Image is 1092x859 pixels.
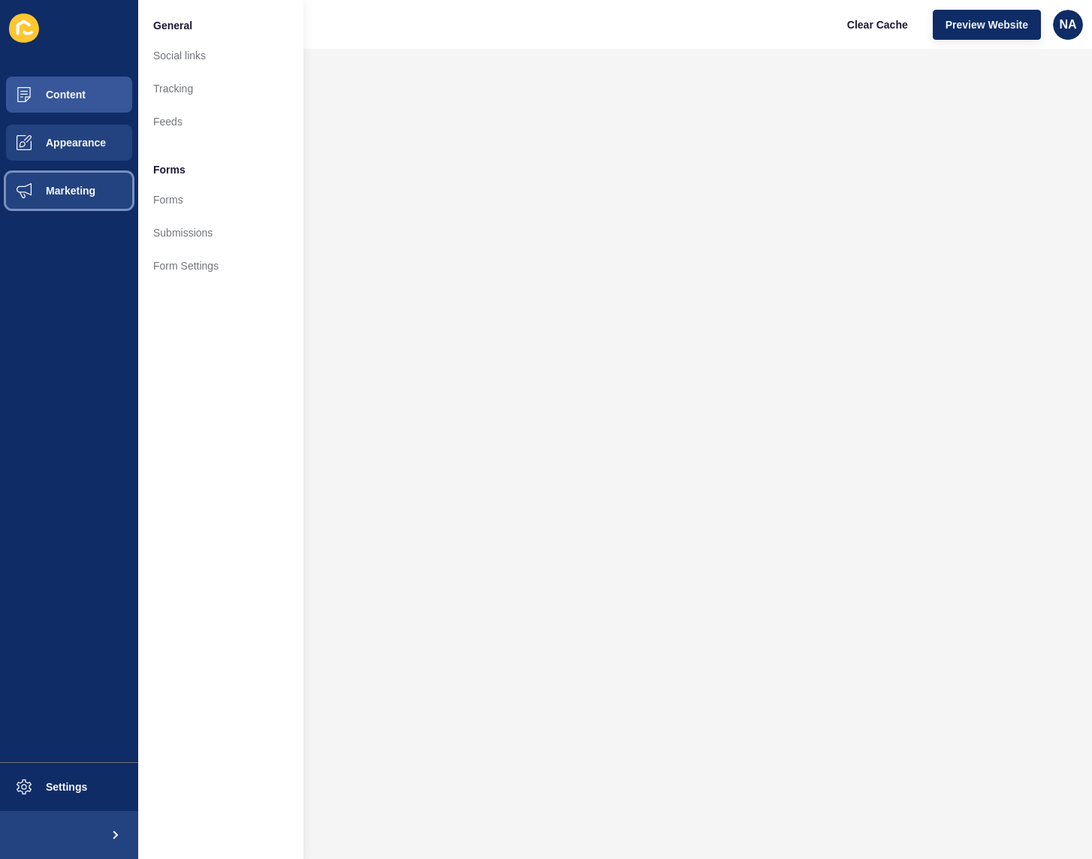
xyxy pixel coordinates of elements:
a: Tracking [138,72,303,105]
span: Forms [153,162,186,177]
span: NA [1059,17,1076,32]
a: Feeds [138,105,303,138]
a: Social links [138,39,303,72]
button: Clear Cache [834,10,921,40]
button: Preview Website [933,10,1041,40]
a: Forms [138,183,303,216]
span: Preview Website [946,17,1028,32]
a: Submissions [138,216,303,249]
a: Form Settings [138,249,303,282]
span: General [153,18,192,33]
span: Clear Cache [847,17,908,32]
